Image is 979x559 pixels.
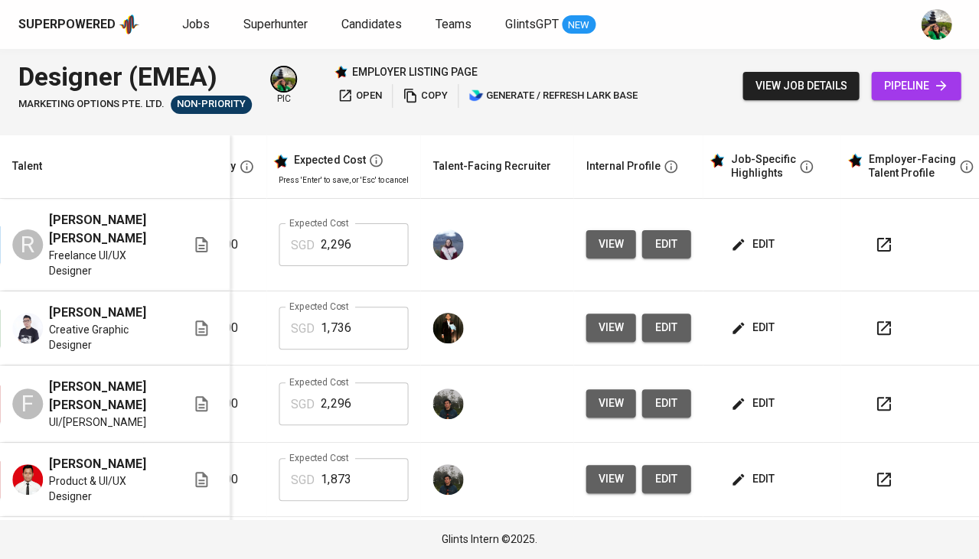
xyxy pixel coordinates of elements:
[341,17,402,31] span: Candidates
[641,314,690,342] button: edit
[733,235,774,254] span: edit
[641,465,690,493] button: edit
[49,211,168,248] span: [PERSON_NAME] [PERSON_NAME]
[49,304,146,322] span: [PERSON_NAME]
[742,72,859,100] button: view job details
[171,96,252,114] div: Pending Client’s Feedback
[654,235,678,254] span: edit
[12,229,43,260] div: R
[182,17,210,31] span: Jobs
[243,17,308,31] span: Superhunter
[727,230,780,258] button: edit
[352,64,478,80] p: employer listing page
[49,414,146,430] span: UI/[PERSON_NAME]
[272,67,295,91] img: eva@glints.com
[733,318,774,337] span: edit
[338,87,382,105] span: open
[243,15,311,34] a: Superhunter
[49,322,168,353] span: Creative Graphic Designer
[334,65,348,79] img: Glints Star
[12,464,43,495] img: Muhammad Fajar Ramdhani
[270,66,297,106] div: pic
[294,154,365,167] div: Expected Cost
[871,72,961,100] a: pipeline
[921,9,951,40] img: eva@glints.com
[291,395,315,414] p: SGD
[49,248,168,278] span: Freelance UI/UX Designer
[171,97,252,112] span: Non-Priority
[755,76,847,96] span: view job details
[432,313,463,343] img: ridlo@glints.com
[654,394,678,413] span: edit
[399,84,452,108] button: copy
[654,470,678,489] span: edit
[598,394,623,413] span: view
[733,394,774,413] span: edit
[341,15,405,34] a: Candidates
[727,465,780,493] button: edit
[12,157,42,176] div: Talent
[12,388,43,419] div: F
[727,389,780,418] button: edit
[291,320,315,338] p: SGD
[432,388,463,419] img: glenn@glints.com
[468,87,638,105] span: generate / refresh lark base
[505,17,559,31] span: GlintsGPT
[730,153,795,180] div: Job-Specific Highlights
[733,470,774,489] span: edit
[505,15,596,34] a: GlintsGPT NEW
[586,314,635,342] button: view
[868,153,955,180] div: Employer-Facing Talent Profile
[403,87,448,105] span: copy
[436,17,472,31] span: Teams
[18,13,139,36] a: Superpoweredapp logo
[334,84,386,108] button: open
[598,318,623,337] span: view
[727,314,780,342] button: edit
[18,58,252,96] div: Designer (EMEA)
[598,235,623,254] span: view
[465,84,641,108] button: lark generate / refresh lark base
[883,76,948,96] span: pipeline
[18,16,116,34] div: Superpowered
[279,174,408,186] p: Press 'Enter' to save, or 'Esc' to cancel
[18,97,165,112] span: MARKETING OPTIONS PTE. LTD.
[291,236,315,255] p: SGD
[49,473,168,504] span: Product & UI/UX Designer
[12,313,43,343] img: Rizky Febriano Syaputra
[586,230,635,258] button: view
[598,470,623,489] span: view
[432,229,463,260] img: christine.raharja@glints.com
[119,13,139,36] img: app logo
[654,318,678,337] span: edit
[436,15,475,34] a: Teams
[432,464,463,495] img: glenn@glints.com
[49,378,168,414] span: [PERSON_NAME] [PERSON_NAME]
[586,157,660,176] div: Internal Profile
[586,389,635,418] button: view
[432,157,550,176] div: Talent-Facing Recruiter
[49,455,146,473] span: [PERSON_NAME]
[847,153,862,168] img: glints_star.svg
[641,389,690,418] button: edit
[562,18,596,33] span: NEW
[468,88,484,103] img: lark
[641,230,690,258] button: edit
[709,153,724,168] img: glints_star.svg
[586,465,635,493] button: view
[291,471,315,489] p: SGD
[182,15,213,34] a: Jobs
[272,154,288,169] img: glints_star.svg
